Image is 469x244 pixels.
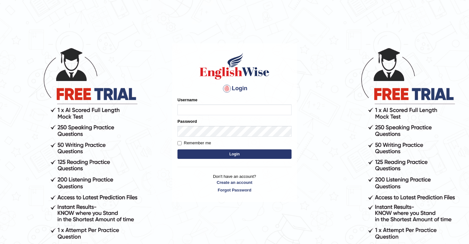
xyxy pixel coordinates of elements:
label: Username [177,97,197,103]
a: Create an account [177,179,292,185]
img: Logo of English Wise sign in for intelligent practice with AI [198,52,271,80]
button: Login [177,149,292,159]
label: Remember me [177,140,211,146]
p: Don't have an account? [177,173,292,193]
input: Remember me [177,141,182,145]
label: Password [177,118,197,124]
a: Forgot Password [177,187,292,193]
h4: Login [177,84,292,94]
